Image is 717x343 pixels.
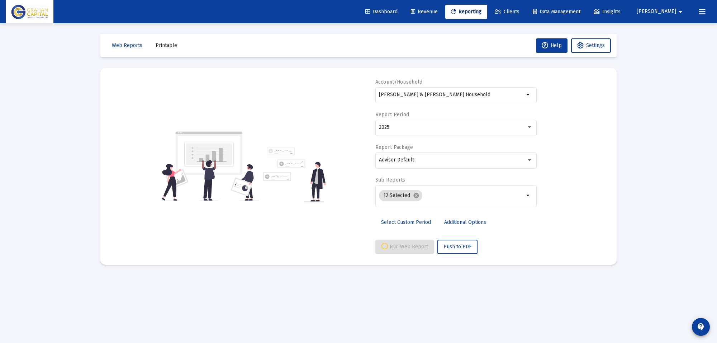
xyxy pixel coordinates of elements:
span: Select Custom Period [381,219,431,225]
button: Settings [571,38,611,53]
mat-icon: cancel [413,192,419,199]
label: Report Period [375,112,409,118]
a: Insights [588,5,626,19]
span: Dashboard [365,9,398,15]
span: Data Management [533,9,580,15]
span: Reporting [451,9,481,15]
span: Run Web Report [381,244,428,250]
span: Push to PDF [443,244,471,250]
mat-chip-list: Selection [379,188,524,203]
span: Settings [586,42,605,48]
span: Help [542,42,562,48]
mat-icon: arrow_drop_down [524,191,533,200]
img: reporting-alt [263,147,326,202]
span: Additional Options [444,219,486,225]
img: Dashboard [11,5,48,19]
mat-chip: 12 Selected [379,190,422,201]
span: 2025 [379,124,389,130]
span: [PERSON_NAME] [637,9,676,15]
label: Report Package [375,144,413,150]
a: Data Management [527,5,586,19]
a: Revenue [405,5,443,19]
img: reporting [160,131,259,202]
button: Help [536,38,568,53]
mat-icon: arrow_drop_down [676,5,685,19]
span: Revenue [411,9,438,15]
button: Push to PDF [437,240,478,254]
span: Advisor Default [379,157,414,163]
mat-icon: contact_support [697,323,705,331]
span: Printable [156,42,177,48]
button: Web Reports [106,38,148,53]
button: Run Web Report [375,240,434,254]
label: Account/Household [375,79,423,85]
span: Web Reports [112,42,142,48]
span: Insights [594,9,621,15]
span: Clients [495,9,519,15]
button: [PERSON_NAME] [628,4,693,19]
a: Clients [489,5,525,19]
button: Printable [150,38,183,53]
input: Search or select an account or household [379,92,524,98]
mat-icon: arrow_drop_down [524,90,533,99]
a: Reporting [445,5,487,19]
a: Dashboard [360,5,403,19]
label: Sub Reports [375,177,405,183]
